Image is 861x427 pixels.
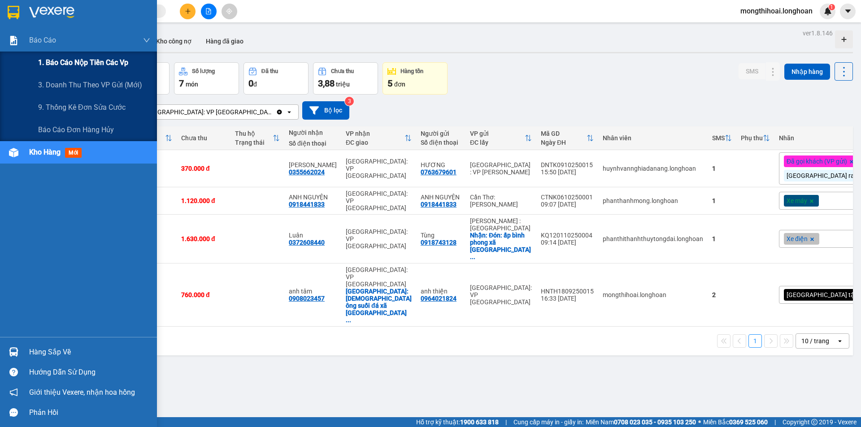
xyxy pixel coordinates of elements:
div: Tạo kho hàng mới [835,30,853,48]
th: Toggle SortBy [465,126,536,150]
img: solution-icon [9,36,18,45]
button: Kho công nợ [149,30,199,52]
div: ANH NGUYỆN [421,194,461,201]
div: ĐC lấy [470,139,525,146]
span: 5 [387,78,392,89]
svg: open [286,108,293,116]
div: anh tâm [289,288,337,295]
span: ... [470,253,475,260]
th: Toggle SortBy [230,126,284,150]
div: 09:07 [DATE] [541,201,594,208]
div: KQ120110250004 [541,232,594,239]
button: Chưa thu3,88 triệu [313,62,378,95]
div: 1 [712,235,732,242]
span: Giới thiệu Vexere, nhận hoa hồng [29,387,135,398]
span: 0 [248,78,253,89]
strong: (Công Ty TNHH Chuyển Phát Nhanh Bảo An - MST: 0109597835) [17,36,150,51]
span: | [505,417,507,427]
div: [GEOGRAPHIC_DATA]: VP [GEOGRAPHIC_DATA] [346,158,412,179]
div: Số điện thoại [289,140,337,147]
div: 0763679601 [421,168,457,176]
span: aim [226,8,232,14]
div: Phản hồi [29,406,150,419]
div: 1.120.000 đ [181,197,226,204]
div: [GEOGRAPHIC_DATA]: VP [GEOGRAPHIC_DATA] [346,266,412,288]
div: phanthithanhthuytongdai.longhoan [603,235,703,242]
span: đơn [394,81,405,88]
button: Hàng tồn5đơn [383,62,448,95]
th: Toggle SortBy [536,126,598,150]
div: Hàng tồn [400,68,423,74]
div: 15:50 [DATE] [541,168,594,176]
button: Nhập hàng [784,64,830,80]
div: CTNK0610250001 [541,194,594,201]
div: 09:14 [DATE] [541,239,594,246]
div: 0355662024 [289,168,325,176]
span: 3. Doanh Thu theo VP Gửi (mới) [38,79,142,91]
div: SMS [712,134,725,142]
button: Đã thu0đ [244,62,309,95]
span: down [143,37,150,44]
svg: open [836,337,844,345]
div: Luân [289,232,337,239]
div: Đã thu [261,68,278,74]
div: ver 1.8.146 [803,28,833,38]
div: VP gửi [470,130,525,137]
button: plus [180,4,196,19]
span: Hỗ trợ kỹ thuật: [416,417,499,427]
div: 2 [712,291,732,298]
span: notification [9,388,18,397]
span: món [186,81,198,88]
div: Số điện thoại [421,139,461,146]
svg: Clear value [276,108,283,116]
span: Miền Nam [586,417,696,427]
span: file-add [205,8,212,14]
div: Ngày ĐH [541,139,587,146]
span: Báo cáo [29,35,56,46]
div: [GEOGRAPHIC_DATA]: VP [GEOGRAPHIC_DATA] [346,190,412,211]
button: caret-down [840,4,856,19]
span: copyright [811,419,818,425]
div: phanthanhmong.longhoan [603,197,703,204]
div: ANH NGUYỆN [289,194,337,201]
div: ĐC giao [346,139,404,146]
th: Toggle SortBy [341,126,416,150]
span: Báo cáo đơn hàng hủy [38,124,114,135]
div: 16:33 [DATE] [541,295,594,302]
span: 1 [830,4,833,10]
div: Nhân viên [603,134,703,142]
span: question-circle [9,368,18,376]
div: DNTK0910250015 [541,161,594,168]
span: triệu [336,81,350,88]
strong: 0369 525 060 [729,418,768,426]
div: Phụ thu [741,134,763,142]
div: mongthihoai.longhoan [603,291,703,298]
span: Xe điện [787,235,808,243]
div: huynhvannghiadanang.longhoan [603,165,703,172]
span: Miền Bắc [703,417,768,427]
div: 0964021824 [421,295,457,302]
div: Mã GD [541,130,587,137]
div: 0372608440 [289,239,325,246]
button: Hàng đã giao [199,30,251,52]
div: 0918743128 [421,239,457,246]
strong: 1900 633 818 [460,418,499,426]
strong: 0708 023 035 - 0935 103 250 [614,418,696,426]
div: Cần Thơ: [PERSON_NAME] [470,194,532,208]
div: [GEOGRAPHIC_DATA]: VP [GEOGRAPHIC_DATA] [143,108,274,116]
div: VP nhận [346,130,404,137]
div: 0918441833 [289,201,325,208]
th: Toggle SortBy [708,126,736,150]
div: Thu hộ [235,130,273,137]
span: ... [346,316,351,323]
img: icon-new-feature [824,7,832,15]
div: [GEOGRAPHIC_DATA] : VP [PERSON_NAME] [470,161,532,176]
button: SMS [739,63,765,79]
div: 760.000 đ [181,291,226,298]
div: 0918441833 [421,201,457,208]
div: Chưa thu [331,68,354,74]
button: 1 [748,334,762,348]
div: Nhận: Đón: ấp bình phong xã thái bình châu thành tây ninh [470,232,532,260]
img: warehouse-icon [9,148,18,157]
div: Số lượng [192,68,215,74]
